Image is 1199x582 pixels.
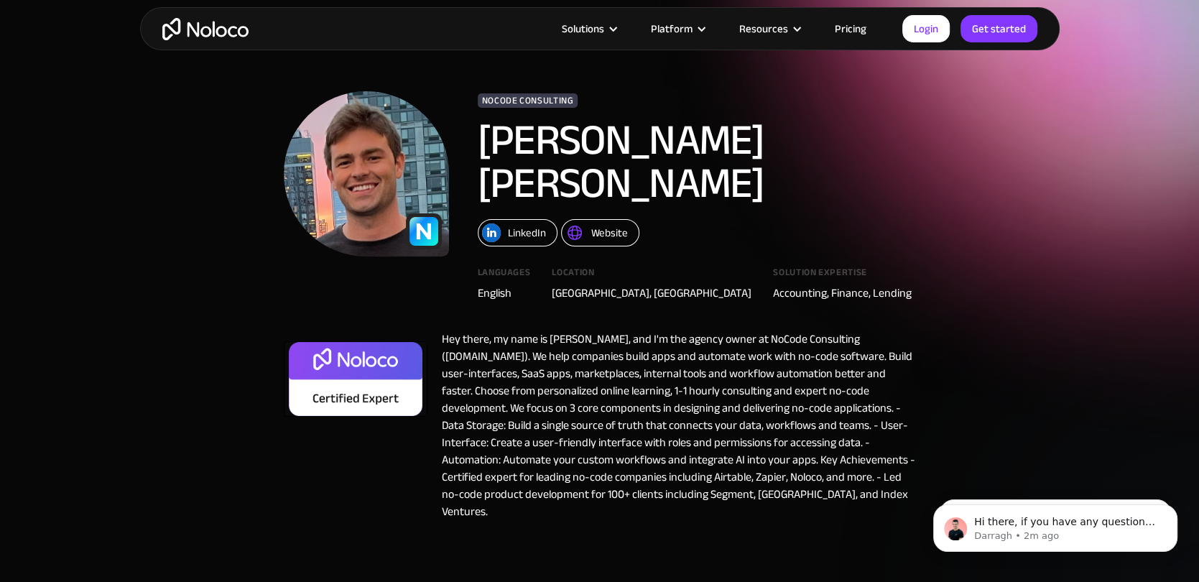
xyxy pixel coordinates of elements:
div: Resources [739,19,788,38]
div: Languages [478,268,531,285]
a: Website [561,219,639,246]
div: Solution expertise [773,268,912,285]
a: LinkedIn [478,219,557,246]
div: [GEOGRAPHIC_DATA], [GEOGRAPHIC_DATA] [552,285,751,302]
a: home [162,18,249,40]
div: Website [591,223,628,242]
div: Resources [721,19,817,38]
div: LinkedIn [508,223,546,242]
a: Pricing [817,19,884,38]
div: English [478,285,531,302]
div: Solutions [562,19,604,38]
iframe: Intercom notifications message [912,474,1199,575]
a: Login [902,15,950,42]
div: Platform [633,19,721,38]
div: Location [552,268,751,285]
div: Hey there, my name is [PERSON_NAME], and I'm the agency owner at NoCode Consulting ([DOMAIN_NAME]... [427,331,916,520]
div: Accounting, Finance, Lending [773,285,912,302]
h1: [PERSON_NAME] [PERSON_NAME] [478,119,873,205]
div: Solutions [544,19,633,38]
div: Platform [651,19,693,38]
div: NoCode Consulting [478,93,578,108]
a: Get started [960,15,1037,42]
